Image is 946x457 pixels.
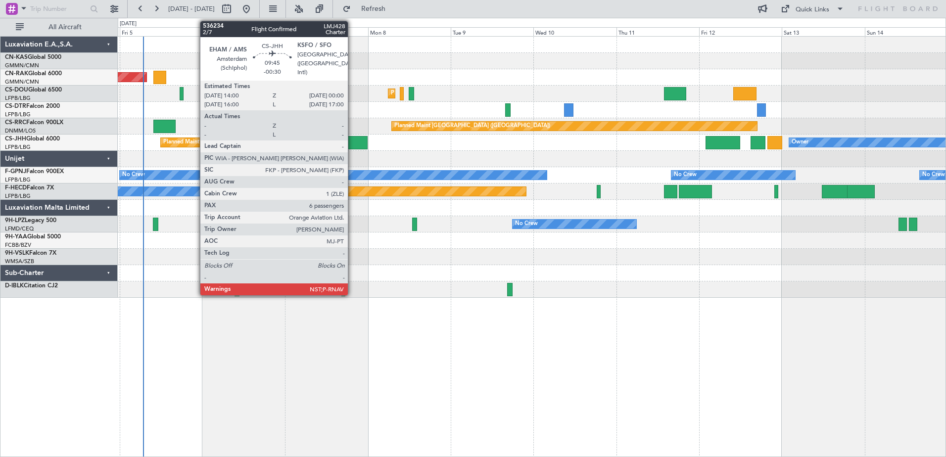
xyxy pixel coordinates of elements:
div: No Crew [674,168,697,183]
a: LFPB/LBG [5,176,31,183]
a: GMMN/CMN [5,78,39,86]
span: CN-RAK [5,71,28,77]
a: CS-RRCFalcon 900LX [5,120,63,126]
span: D-IBLK [5,283,24,289]
span: All Aircraft [26,24,104,31]
a: 9H-LPZLegacy 500 [5,218,56,224]
a: D-IBLKCitation CJ2 [5,283,58,289]
span: CS-RRC [5,120,26,126]
span: F-GPNJ [5,169,26,175]
a: CS-JHHGlobal 6000 [5,136,60,142]
span: F-HECD [5,185,27,191]
a: F-HECDFalcon 7X [5,185,54,191]
div: Tue 9 [451,27,533,36]
span: CS-JHH [5,136,26,142]
div: No Crew [515,217,538,231]
div: Wed 10 [533,27,616,36]
div: Mon 8 [368,27,451,36]
span: 9H-YAA [5,234,27,240]
a: FCBB/BZV [5,241,31,249]
div: Planned Maint [GEOGRAPHIC_DATA] ([GEOGRAPHIC_DATA]) [391,86,547,101]
a: WMSA/SZB [5,258,34,265]
a: CS-DTRFalcon 2000 [5,103,60,109]
span: CS-DTR [5,103,26,109]
div: No Crew [122,168,145,183]
span: 9H-VSLK [5,250,29,256]
button: Refresh [338,1,397,17]
div: No Crew [922,168,945,183]
a: LFMD/CEQ [5,225,34,232]
a: 9H-YAAGlobal 5000 [5,234,61,240]
a: LFPB/LBG [5,192,31,200]
div: Sat 6 [202,27,285,36]
span: [DATE] - [DATE] [168,4,215,13]
div: [DATE] [120,20,137,28]
a: CS-DOUGlobal 6500 [5,87,62,93]
a: CN-RAKGlobal 6000 [5,71,62,77]
a: F-GPNJFalcon 900EX [5,169,64,175]
span: CN-KAS [5,54,28,60]
a: LFPB/LBG [5,143,31,151]
span: 9H-LPZ [5,218,25,224]
span: CS-DOU [5,87,28,93]
div: Sun 7 [285,27,368,36]
button: All Aircraft [11,19,107,35]
div: Fri 12 [699,27,782,36]
a: DNMM/LOS [5,127,36,135]
div: Planned Maint [GEOGRAPHIC_DATA] ([GEOGRAPHIC_DATA]) [394,119,550,134]
span: Refresh [353,5,394,12]
a: GMMN/CMN [5,62,39,69]
div: Fri 5 [120,27,202,36]
a: LFPB/LBG [5,111,31,118]
a: CN-KASGlobal 5000 [5,54,61,60]
div: Planned Maint [GEOGRAPHIC_DATA] ([GEOGRAPHIC_DATA]) [163,135,319,150]
div: Owner [792,135,808,150]
button: Quick Links [776,1,849,17]
a: LFPB/LBG [5,94,31,102]
div: Quick Links [796,5,829,15]
a: 9H-VSLKFalcon 7X [5,250,56,256]
div: Thu 11 [616,27,699,36]
input: Trip Number [30,1,87,16]
div: Sat 13 [782,27,864,36]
